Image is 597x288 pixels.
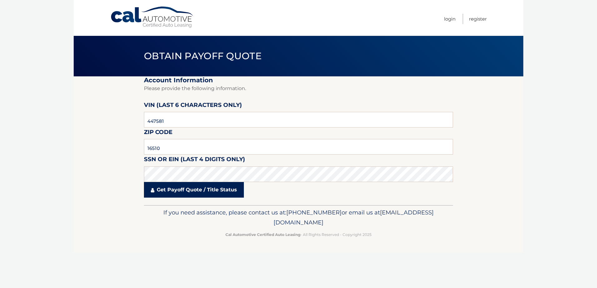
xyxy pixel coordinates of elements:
a: Cal Automotive [110,6,195,28]
a: Get Payoff Quote / Title Status [144,182,244,198]
label: Zip Code [144,127,172,139]
a: Login [444,14,456,24]
span: Obtain Payoff Quote [144,50,262,62]
h2: Account Information [144,76,453,84]
a: Register [469,14,487,24]
p: If you need assistance, please contact us at: or email us at [148,208,449,228]
label: VIN (last 6 characters only) [144,100,242,112]
strong: Cal Automotive Certified Auto Leasing [225,232,300,237]
label: SSN or EIN (last 4 digits only) [144,155,245,166]
span: [PHONE_NUMBER] [286,209,342,216]
p: Please provide the following information. [144,84,453,93]
p: - All Rights Reserved - Copyright 2025 [148,231,449,238]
